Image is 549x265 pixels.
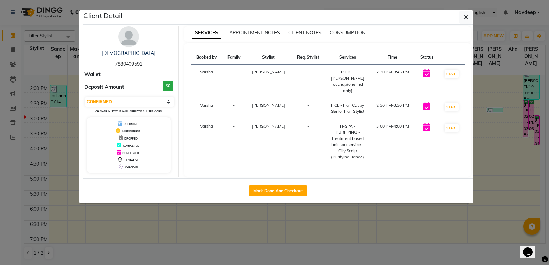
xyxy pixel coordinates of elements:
td: Varsha [191,65,222,98]
span: CHECK-IN [125,166,138,169]
th: Booked by [191,50,222,65]
td: 3:00 PM-4:00 PM [370,119,415,165]
iframe: chat widget [520,238,542,258]
span: [PERSON_NAME] [252,69,285,74]
button: START [445,70,459,78]
td: - [291,65,325,98]
td: - [222,65,246,98]
td: Varsha [191,98,222,119]
th: Status [415,50,439,65]
td: - [222,98,246,119]
span: CLIENT NOTES [288,29,322,36]
button: START [445,124,459,132]
span: [PERSON_NAME] [252,103,285,108]
span: CONSUMPTION [330,29,365,36]
td: Varsha [191,119,222,165]
span: DROPPED [124,137,138,140]
span: SERVICES [192,27,221,39]
td: - [291,98,325,119]
span: TENTATIVE [124,158,139,162]
td: 2:30 PM-3:30 PM [370,98,415,119]
h3: ₹0 [163,81,173,91]
span: IN PROGRESS [122,130,140,133]
button: Mark Done And Checkout [249,185,307,196]
a: [DEMOGRAPHIC_DATA] [102,50,155,56]
span: APPOINTMENT NOTES [229,29,280,36]
button: START [445,103,459,111]
span: CONFIRMED [122,151,139,155]
td: - [291,119,325,165]
span: [PERSON_NAME] [252,123,285,129]
span: 7880409591 [115,61,142,67]
small: Change in status will apply to all services. [95,110,162,113]
th: Req. Stylist [291,50,325,65]
div: H-SPA - PURIFYING - Treatment based hair spa service - Oily Scalp (Purifying Range) [329,123,366,160]
td: 2:30 PM-3:45 PM [370,65,415,98]
th: Stylist [246,50,291,65]
div: RT-IG - [PERSON_NAME] Touchup(one inch only) [329,69,366,94]
th: Services [325,50,370,65]
span: UPCOMING [124,122,138,126]
span: Deposit Amount [84,83,124,91]
div: HCL - Hair Cut by Senior Hair Stylist [329,102,366,115]
img: avatar [118,26,139,47]
span: COMPLETED [123,144,139,147]
th: Family [222,50,246,65]
h5: Client Detail [83,11,122,21]
span: Wallet [84,71,101,79]
td: - [222,119,246,165]
th: Time [370,50,415,65]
